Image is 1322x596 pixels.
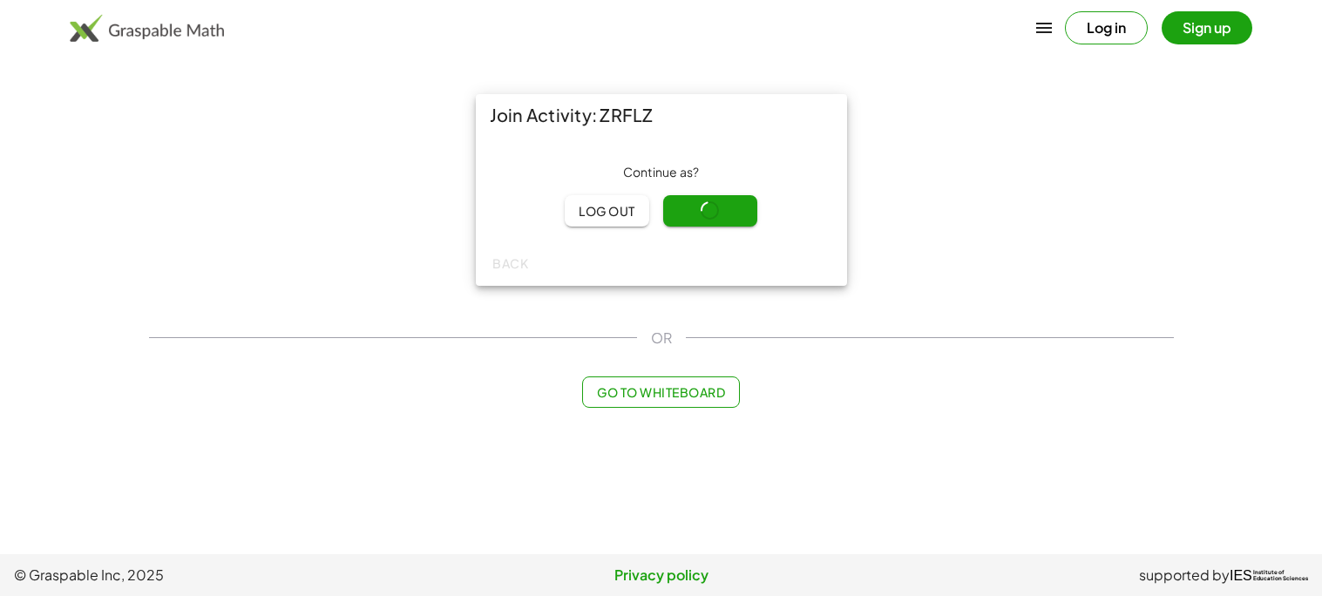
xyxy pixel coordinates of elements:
[1230,567,1252,584] span: IES
[1253,570,1308,582] span: Institute of Education Sciences
[476,94,847,136] div: Join Activity: ZRFLZ
[1139,565,1230,586] span: supported by
[651,328,672,349] span: OR
[1065,11,1148,44] button: Log in
[597,384,725,400] span: Go to Whiteboard
[579,203,635,219] span: Log out
[490,164,833,181] div: Continue as ?
[445,565,877,586] a: Privacy policy
[565,195,649,227] button: Log out
[582,376,740,408] button: Go to Whiteboard
[1162,11,1252,44] button: Sign up
[1230,565,1308,586] a: IESInstitute ofEducation Sciences
[14,565,445,586] span: © Graspable Inc, 2025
